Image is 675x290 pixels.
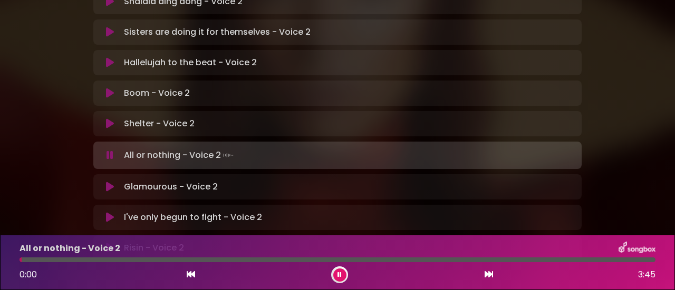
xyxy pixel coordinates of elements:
p: Boom - Voice 2 [124,87,190,99]
p: All or nothing - Voice 2 [20,242,120,255]
img: waveform4.gif [221,148,236,163]
p: Glamourous - Voice 2 [124,181,218,193]
p: Hallelujah to the beat - Voice 2 [124,56,257,69]
span: 3:45 [638,268,655,281]
p: Sisters are doing it for themselves - Voice 2 [124,26,311,38]
p: I've only begun to fight - Voice 2 [124,211,262,224]
p: Shelter - Voice 2 [124,117,195,130]
span: 0:00 [20,268,37,281]
p: All or nothing - Voice 2 [124,148,236,163]
img: songbox-logo-white.png [619,242,655,255]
